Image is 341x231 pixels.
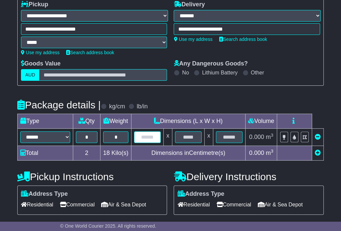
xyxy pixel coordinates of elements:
[131,146,245,161] td: Dimensions in Centimetre(s)
[177,190,224,198] label: Address Type
[21,60,61,67] label: Goods Value
[266,150,273,156] span: m
[174,171,324,182] h4: Delivery Instructions
[219,37,267,42] a: Search address book
[109,103,125,110] label: kg/cm
[100,146,131,161] td: Kilo(s)
[17,146,73,161] td: Total
[17,171,167,182] h4: Pickup Instructions
[73,114,100,129] td: Qty
[249,150,264,156] span: 0.000
[315,134,321,140] a: Remove this item
[21,50,60,55] a: Use my address
[137,103,148,110] label: lb/in
[251,69,264,76] label: Other
[245,114,277,129] td: Volume
[204,129,213,146] td: x
[21,1,48,8] label: Pickup
[315,150,321,156] a: Add new item
[177,199,210,210] span: Residential
[17,114,73,129] td: Type
[60,199,94,210] span: Commercial
[17,99,101,110] h4: Package details |
[131,114,245,129] td: Dimensions (L x W x H)
[60,223,156,229] span: © One World Courier 2025. All rights reserved.
[100,114,131,129] td: Weight
[182,69,189,76] label: No
[103,150,110,156] span: 18
[163,129,172,146] td: x
[21,69,40,81] label: AUD
[174,1,205,8] label: Delivery
[271,149,273,154] sup: 3
[266,134,273,140] span: m
[258,199,303,210] span: Air & Sea Depot
[174,60,248,67] label: Any Dangerous Goods?
[217,199,251,210] span: Commercial
[66,50,114,55] a: Search address book
[21,199,53,210] span: Residential
[271,133,273,138] sup: 3
[73,146,100,161] td: 2
[249,134,264,140] span: 0.000
[101,199,146,210] span: Air & Sea Depot
[174,37,212,42] a: Use my address
[202,69,238,76] label: Lithium Battery
[21,190,68,198] label: Address Type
